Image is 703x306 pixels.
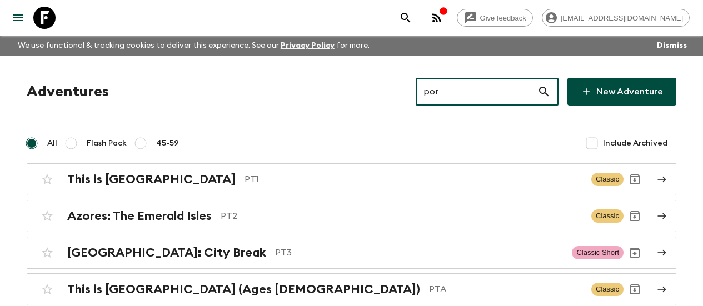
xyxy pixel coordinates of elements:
[395,7,417,29] button: search adventures
[429,283,582,296] p: PTA
[624,205,646,227] button: Archive
[156,138,179,149] span: 45-59
[27,200,676,232] a: Azores: The Emerald IslesPT2ClassicArchive
[603,138,667,149] span: Include Archived
[7,7,29,29] button: menu
[27,81,109,103] h1: Adventures
[221,209,582,223] p: PT2
[416,76,537,107] input: e.g. AR1, Argentina
[624,278,646,300] button: Archive
[27,237,676,269] a: [GEOGRAPHIC_DATA]: City BreakPT3Classic ShortArchive
[591,173,624,186] span: Classic
[281,42,335,49] a: Privacy Policy
[624,168,646,190] button: Archive
[555,14,689,22] span: [EMAIL_ADDRESS][DOMAIN_NAME]
[624,242,646,264] button: Archive
[27,273,676,305] a: This is [GEOGRAPHIC_DATA] (Ages [DEMOGRAPHIC_DATA])PTAClassicArchive
[654,38,690,53] button: Dismiss
[67,172,236,187] h2: This is [GEOGRAPHIC_DATA]
[245,173,582,186] p: PT1
[591,209,624,223] span: Classic
[87,138,127,149] span: Flash Pack
[13,36,374,56] p: We use functional & tracking cookies to deliver this experience. See our for more.
[67,245,266,260] h2: [GEOGRAPHIC_DATA]: City Break
[591,283,624,296] span: Classic
[474,14,532,22] span: Give feedback
[47,138,57,149] span: All
[457,9,533,27] a: Give feedback
[67,282,420,297] h2: This is [GEOGRAPHIC_DATA] (Ages [DEMOGRAPHIC_DATA])
[67,209,212,223] h2: Azores: The Emerald Isles
[27,163,676,195] a: This is [GEOGRAPHIC_DATA]PT1ClassicArchive
[275,246,563,259] p: PT3
[572,246,624,259] span: Classic Short
[567,78,676,106] a: New Adventure
[542,9,690,27] div: [EMAIL_ADDRESS][DOMAIN_NAME]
